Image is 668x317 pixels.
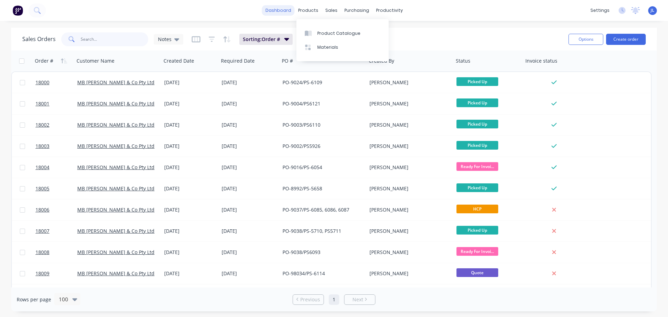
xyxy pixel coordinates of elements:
div: [DATE] [222,121,277,128]
a: 18010 [35,284,77,305]
span: Sorting: Order # [243,36,280,43]
span: 18000 [35,79,49,86]
div: [DATE] [222,249,277,256]
div: Materials [317,44,338,50]
div: productivity [373,5,406,16]
div: [PERSON_NAME] [369,249,447,256]
div: PO-9004/PS6121 [283,100,360,107]
span: 18009 [35,270,49,277]
div: Required Date [221,57,255,64]
div: [PERSON_NAME] [369,206,447,213]
a: 18002 [35,114,77,135]
div: purchasing [341,5,373,16]
span: 18003 [35,143,49,150]
div: PO-8992/PS-5658 [283,185,360,192]
a: MB [PERSON_NAME] & Co Pty Ltd [77,270,154,277]
div: [PERSON_NAME] [369,121,447,128]
span: Notes [158,35,172,43]
div: Invoice status [525,57,557,64]
img: Factory [13,5,23,16]
span: 18008 [35,249,49,256]
button: Sorting:Order # [239,34,293,45]
ul: Pagination [290,294,378,305]
div: PO-9024/PS-6109 [283,79,360,86]
span: Picked Up [456,226,498,235]
a: 18003 [35,136,77,157]
div: [DATE] [164,270,216,277]
a: MB [PERSON_NAME] & Co Pty Ltd [77,79,154,86]
a: dashboard [262,5,295,16]
div: [PERSON_NAME] [369,100,447,107]
span: Picked Up [456,141,498,150]
div: [DATE] [222,206,277,213]
a: MB [PERSON_NAME] & Co Pty Ltd [77,249,154,255]
div: PO-9003/PS6110 [283,121,360,128]
div: [DATE] [164,206,216,213]
div: [DATE] [222,270,277,277]
div: Created Date [164,57,194,64]
a: 18000 [35,72,77,93]
div: [DATE] [222,143,277,150]
div: [DATE] [222,100,277,107]
span: Ready For Invoi... [456,247,498,256]
div: [DATE] [164,100,216,107]
div: PO-9002/PS5926 [283,143,360,150]
div: [PERSON_NAME] [369,228,447,235]
a: Next page [344,296,375,303]
div: [DATE] [164,121,216,128]
input: Search... [81,32,149,46]
div: [PERSON_NAME] [369,143,447,150]
div: [DATE] [164,143,216,150]
div: [DATE] [222,228,277,235]
span: Picked Up [456,183,498,192]
span: 18001 [35,100,49,107]
div: [DATE] [164,249,216,256]
a: Product Catalogue [296,26,389,40]
span: Previous [300,296,320,303]
div: PO-9038/PS-5710, PS5711 [283,228,360,235]
span: 18006 [35,206,49,213]
div: sales [322,5,341,16]
a: 18007 [35,221,77,241]
div: PO-98034/PS-6114 [283,270,360,277]
a: Previous page [293,296,324,303]
a: MB [PERSON_NAME] & Co Pty Ltd [77,100,154,107]
span: Next [352,296,363,303]
span: HCP [456,205,498,213]
span: 18005 [35,185,49,192]
div: [DATE] [164,79,216,86]
div: [DATE] [222,185,277,192]
div: Customer Name [77,57,114,64]
div: [DATE] [164,185,216,192]
div: [DATE] [222,164,277,171]
div: [DATE] [222,79,277,86]
a: Materials [296,40,389,54]
span: Picked Up [456,120,498,128]
a: MB [PERSON_NAME] & Co Pty Ltd [77,143,154,149]
div: settings [587,5,613,16]
div: [PERSON_NAME] [369,79,447,86]
button: Options [568,34,603,45]
span: 18002 [35,121,49,128]
div: products [295,5,322,16]
a: Page 1 is your current page [329,294,339,305]
a: MB [PERSON_NAME] & Co Pty Ltd [77,185,154,192]
a: 18009 [35,263,77,284]
span: Picked Up [456,77,498,86]
h1: Sales Orders [22,36,56,42]
button: Create order [606,34,646,45]
span: Quote [456,268,498,277]
div: PO-9016/PS-6054 [283,164,360,171]
div: Product Catalogue [317,30,360,37]
a: 18006 [35,199,77,220]
div: [DATE] [164,164,216,171]
a: 18001 [35,93,77,114]
a: 18004 [35,157,77,178]
a: MB [PERSON_NAME] & Co Pty Ltd [77,121,154,128]
div: PO-9038/PS6093 [283,249,360,256]
div: [PERSON_NAME] [369,270,447,277]
div: Order # [35,57,53,64]
a: MB [PERSON_NAME] & Co Pty Ltd [77,228,154,234]
a: MB [PERSON_NAME] & Co Pty Ltd [77,206,154,213]
a: MB [PERSON_NAME] & Co Pty Ltd [77,164,154,171]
